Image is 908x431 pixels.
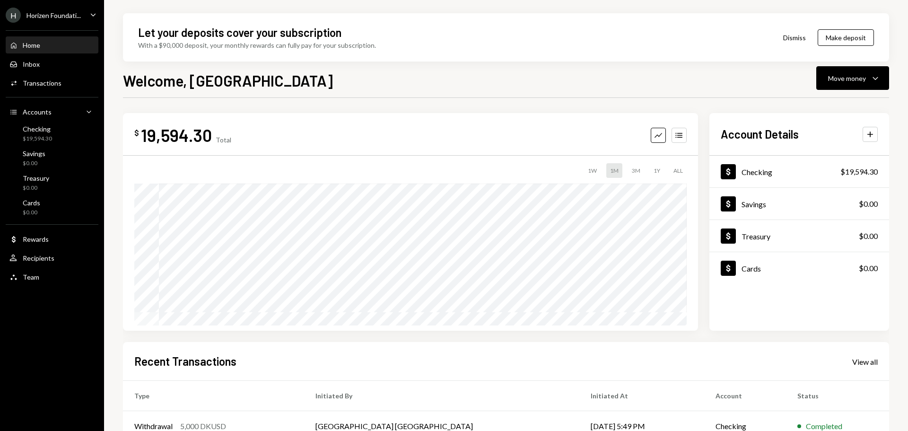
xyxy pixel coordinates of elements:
[721,126,799,142] h2: Account Details
[23,174,49,182] div: Treasury
[6,268,98,285] a: Team
[23,235,49,243] div: Rewards
[742,167,772,176] div: Checking
[6,55,98,72] a: Inbox
[859,198,878,210] div: $0.00
[23,60,40,68] div: Inbox
[134,353,236,369] h2: Recent Transactions
[709,220,889,252] a: Treasury$0.00
[742,264,761,273] div: Cards
[6,249,98,266] a: Recipients
[304,381,579,411] th: Initiated By
[6,230,98,247] a: Rewards
[606,163,622,178] div: 1M
[23,209,40,217] div: $0.00
[134,128,139,138] div: $
[6,171,98,194] a: Treasury$0.00
[6,8,21,23] div: H
[123,381,304,411] th: Type
[123,71,333,90] h1: Welcome, [GEOGRAPHIC_DATA]
[859,263,878,274] div: $0.00
[650,163,664,178] div: 1Y
[709,188,889,220] a: Savings$0.00
[23,108,52,116] div: Accounts
[828,73,866,83] div: Move money
[6,74,98,91] a: Transactions
[771,26,818,49] button: Dismiss
[23,199,40,207] div: Cards
[579,381,704,411] th: Initiated At
[786,381,889,411] th: Status
[742,200,766,209] div: Savings
[852,356,878,367] a: View all
[6,36,98,53] a: Home
[6,122,98,145] a: Checking$19,594.30
[216,136,231,144] div: Total
[6,103,98,120] a: Accounts
[138,40,376,50] div: With a $90,000 deposit, your monthly rewards can fully pay for your subscription.
[23,125,52,133] div: Checking
[138,25,341,40] div: Let your deposits cover your subscription
[6,147,98,169] a: Savings$0.00
[840,166,878,177] div: $19,594.30
[709,252,889,284] a: Cards$0.00
[141,124,212,146] div: 19,594.30
[704,381,786,411] th: Account
[23,184,49,192] div: $0.00
[859,230,878,242] div: $0.00
[23,159,45,167] div: $0.00
[852,357,878,367] div: View all
[23,273,39,281] div: Team
[26,11,81,19] div: Horizen Foundati...
[23,135,52,143] div: $19,594.30
[23,254,54,262] div: Recipients
[818,29,874,46] button: Make deposit
[670,163,687,178] div: ALL
[628,163,644,178] div: 3M
[816,66,889,90] button: Move money
[584,163,601,178] div: 1W
[23,150,45,158] div: Savings
[6,196,98,219] a: Cards$0.00
[709,156,889,187] a: Checking$19,594.30
[742,232,770,241] div: Treasury
[23,79,61,87] div: Transactions
[23,41,40,49] div: Home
